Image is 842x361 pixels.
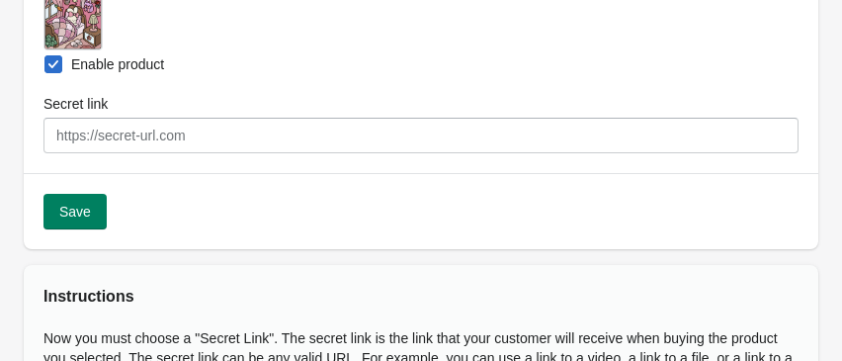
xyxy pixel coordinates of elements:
label: Secret link [43,94,108,114]
h2: Instructions [43,285,799,309]
input: https://secret-url.com [43,118,799,153]
span: Save [59,204,91,220]
span: Enable product [71,54,164,74]
button: Save [43,194,107,229]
